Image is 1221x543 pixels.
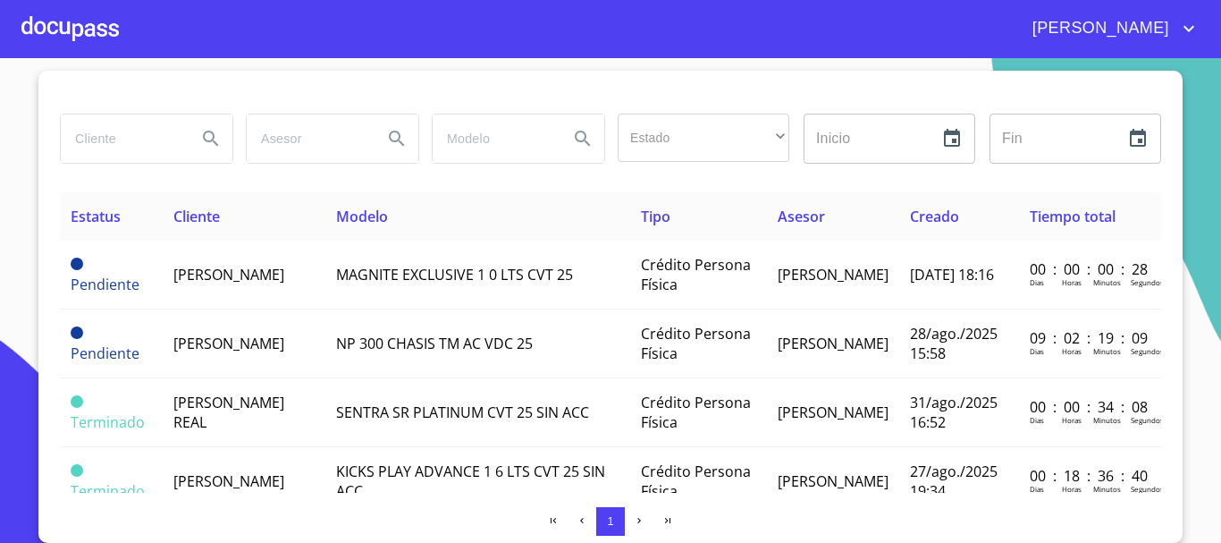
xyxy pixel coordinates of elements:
[778,403,888,422] span: [PERSON_NAME]
[1030,207,1116,226] span: Tiempo total
[641,255,751,294] span: Crédito Persona Física
[336,207,388,226] span: Modelo
[61,115,182,163] input: search
[1093,484,1121,494] p: Minutos
[1062,484,1082,494] p: Horas
[1062,415,1082,425] p: Horas
[607,514,613,528] span: 1
[1030,484,1044,494] p: Dias
[910,265,994,284] span: [DATE] 18:16
[1131,484,1164,494] p: Segundos
[1030,415,1044,425] p: Dias
[1030,466,1150,486] p: 00 : 18 : 36 : 40
[778,471,888,491] span: [PERSON_NAME]
[71,207,121,226] span: Estatus
[1030,397,1150,417] p: 00 : 00 : 34 : 08
[778,265,888,284] span: [PERSON_NAME]
[189,117,232,160] button: Search
[1030,328,1150,348] p: 09 : 02 : 19 : 09
[618,114,789,162] div: ​
[641,393,751,432] span: Crédito Persona Física
[71,412,145,432] span: Terminado
[910,324,998,363] span: 28/ago./2025 15:58
[1030,259,1150,279] p: 00 : 00 : 00 : 28
[778,334,888,353] span: [PERSON_NAME]
[71,327,83,339] span: Pendiente
[71,344,139,363] span: Pendiente
[71,275,139,294] span: Pendiente
[1131,277,1164,287] p: Segundos
[173,471,284,491] span: [PERSON_NAME]
[173,265,284,284] span: [PERSON_NAME]
[71,464,83,477] span: Terminado
[778,207,825,226] span: Asesor
[561,117,604,160] button: Search
[1062,346,1082,356] p: Horas
[1019,14,1178,43] span: [PERSON_NAME]
[641,324,751,363] span: Crédito Persona Física
[71,481,145,501] span: Terminado
[1131,346,1164,356] p: Segundos
[375,117,418,160] button: Search
[641,462,751,501] span: Crédito Persona Física
[1030,277,1044,287] p: Dias
[336,403,589,422] span: SENTRA SR PLATINUM CVT 25 SIN ACC
[910,462,998,501] span: 27/ago./2025 19:34
[433,115,554,163] input: search
[1062,277,1082,287] p: Horas
[1019,14,1200,43] button: account of current user
[336,265,573,284] span: MAGNITE EXCLUSIVE 1 0 LTS CVT 25
[173,393,284,432] span: [PERSON_NAME] REAL
[247,115,368,163] input: search
[1093,277,1121,287] p: Minutos
[1131,415,1164,425] p: Segundos
[336,334,533,353] span: NP 300 CHASIS TM AC VDC 25
[596,507,625,536] button: 1
[173,207,220,226] span: Cliente
[173,334,284,353] span: [PERSON_NAME]
[336,462,605,501] span: KICKS PLAY ADVANCE 1 6 LTS CVT 25 SIN ACC
[1093,415,1121,425] p: Minutos
[71,395,83,408] span: Terminado
[71,258,83,270] span: Pendiente
[1093,346,1121,356] p: Minutos
[1030,346,1044,356] p: Dias
[641,207,670,226] span: Tipo
[910,207,959,226] span: Creado
[910,393,998,432] span: 31/ago./2025 16:52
